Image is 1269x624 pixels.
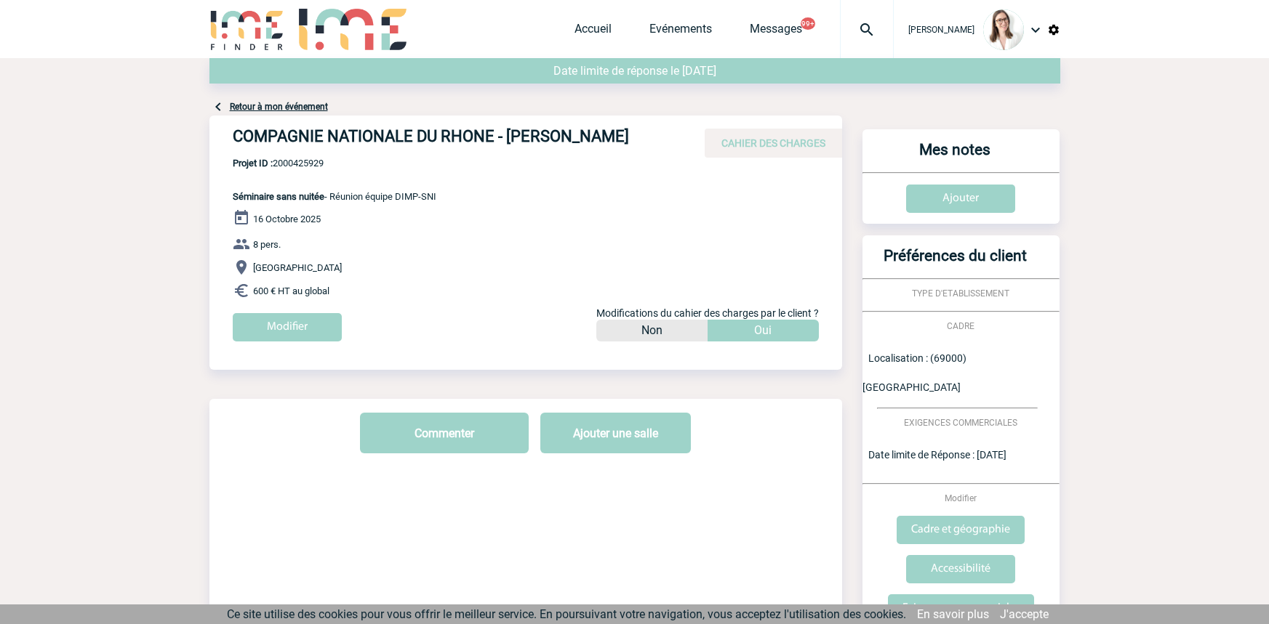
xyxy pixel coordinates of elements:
[233,313,342,341] input: Modifier
[868,449,1006,461] span: Date limite de Réponse : [DATE]
[945,493,977,503] span: Modifier
[641,320,662,341] p: Non
[230,102,328,112] a: Retour à mon événement
[897,516,1025,544] input: Cadre et géographie
[575,22,612,42] a: Accueil
[209,9,285,50] img: IME-Finder
[912,288,1009,299] span: TYPE D'ETABLISSEMENT
[754,320,772,341] p: Oui
[750,22,802,42] a: Messages
[553,64,716,78] span: Date limite de réponse le [DATE]
[947,321,974,331] span: CADRE
[906,555,1015,583] input: Accessibilité
[233,191,436,202] span: - Réunion équipe DIMP-SNI
[888,594,1034,623] input: Exigences commerciales
[649,22,712,42] a: Evénements
[233,158,273,169] b: Projet ID :
[540,413,691,453] button: Ajouter une salle
[233,191,324,202] span: Séminaire sans nuitée
[904,418,1017,428] span: EXIGENCES COMMERCIALES
[983,9,1024,50] img: 122719-0.jpg
[862,352,966,393] span: Localisation : (69000) [GEOGRAPHIC_DATA]
[233,127,669,152] h4: COMPAGNIE NATIONALE DU RHONE - [PERSON_NAME]
[596,307,819,319] span: Modifications du cahier des charges par le client ?
[801,17,815,30] button: 99+
[227,607,906,621] span: Ce site utilise des cookies pour vous offrir le meilleur service. En poursuivant votre navigation...
[253,262,342,273] span: [GEOGRAPHIC_DATA]
[360,413,529,453] button: Commenter
[917,607,989,621] a: En savoir plus
[908,25,974,35] span: [PERSON_NAME]
[868,141,1042,172] h3: Mes notes
[868,247,1042,278] h3: Préférences du client
[253,214,321,224] span: 16 Octobre 2025
[1000,607,1049,621] a: J'accepte
[253,285,329,296] span: 600 € HT au global
[721,137,825,149] span: CAHIER DES CHARGES
[906,185,1015,213] input: Ajouter
[253,239,281,250] span: 8 pers.
[233,158,436,169] span: 2000425929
